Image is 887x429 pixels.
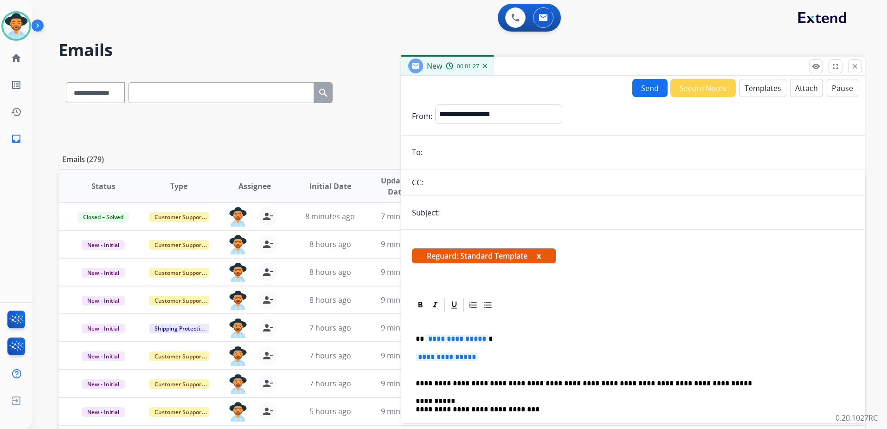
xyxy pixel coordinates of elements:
[457,63,479,70] span: 00:01:27
[309,239,351,249] span: 8 hours ago
[537,250,541,261] button: x
[812,62,820,71] mat-icon: remove_red_eye
[262,266,273,278] mat-icon: person_remove
[447,298,461,312] div: Underline
[58,154,108,165] p: Emails (279)
[3,13,29,39] img: avatar
[262,322,273,333] mat-icon: person_remove
[481,298,495,312] div: Bullet List
[149,351,209,361] span: Customer Support
[170,181,187,192] span: Type
[82,240,125,250] span: New - Initial
[309,267,351,277] span: 8 hours ago
[82,379,125,389] span: New - Initial
[428,298,442,312] div: Italic
[670,79,736,97] button: Secure Notes
[413,298,427,312] div: Bold
[466,298,480,312] div: Ordered List
[149,407,209,417] span: Customer Support
[262,211,273,222] mat-icon: person_remove
[309,181,351,192] span: Initial Date
[309,406,351,416] span: 5 hours ago
[412,110,432,122] p: From:
[412,147,423,158] p: To:
[229,318,247,338] img: agent-avatar
[381,351,431,361] span: 9 minutes ago
[11,79,22,91] mat-icon: list_alt
[305,211,355,221] span: 8 minutes ago
[851,62,859,71] mat-icon: close
[836,412,878,423] p: 0.20.1027RC
[262,239,273,250] mat-icon: person_remove
[82,268,125,278] span: New - Initial
[381,378,431,389] span: 9 minutes ago
[262,294,273,305] mat-icon: person_remove
[238,181,271,192] span: Assignee
[77,212,129,222] span: Closed – Solved
[149,379,209,389] span: Customer Support
[82,296,125,305] span: New - Initial
[318,87,329,98] mat-icon: search
[381,211,431,221] span: 7 minutes ago
[229,346,247,366] img: agent-avatar
[412,207,440,218] p: Subject:
[58,41,865,59] h2: Emails
[376,175,418,197] span: Updated Date
[149,324,212,333] span: Shipping Protection
[11,106,22,117] mat-icon: history
[82,351,125,361] span: New - Initial
[831,62,840,71] mat-icon: fullscreen
[381,323,431,333] span: 9 minutes ago
[309,295,351,305] span: 8 hours ago
[229,207,247,227] img: agent-avatar
[632,79,668,97] button: Send
[229,291,247,310] img: agent-avatar
[229,235,247,254] img: agent-avatar
[427,61,442,71] span: New
[11,52,22,64] mat-icon: home
[262,350,273,361] mat-icon: person_remove
[262,406,273,417] mat-icon: person_remove
[381,239,431,249] span: 9 minutes ago
[412,177,423,188] p: CC:
[11,133,22,144] mat-icon: inbox
[309,323,351,333] span: 7 hours ago
[262,378,273,389] mat-icon: person_remove
[82,324,125,333] span: New - Initial
[149,212,209,222] span: Customer Support
[412,248,556,263] span: Reguard: Standard Template
[82,407,125,417] span: New - Initial
[381,406,431,416] span: 9 minutes ago
[229,402,247,422] img: agent-avatar
[827,79,858,97] button: Pause
[790,79,823,97] button: Attach
[229,374,247,394] img: agent-avatar
[381,267,431,277] span: 9 minutes ago
[229,263,247,282] img: agent-avatar
[739,79,786,97] button: Templates
[91,181,116,192] span: Status
[149,240,209,250] span: Customer Support
[381,295,431,305] span: 9 minutes ago
[309,351,351,361] span: 7 hours ago
[149,268,209,278] span: Customer Support
[149,296,209,305] span: Customer Support
[309,378,351,389] span: 7 hours ago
